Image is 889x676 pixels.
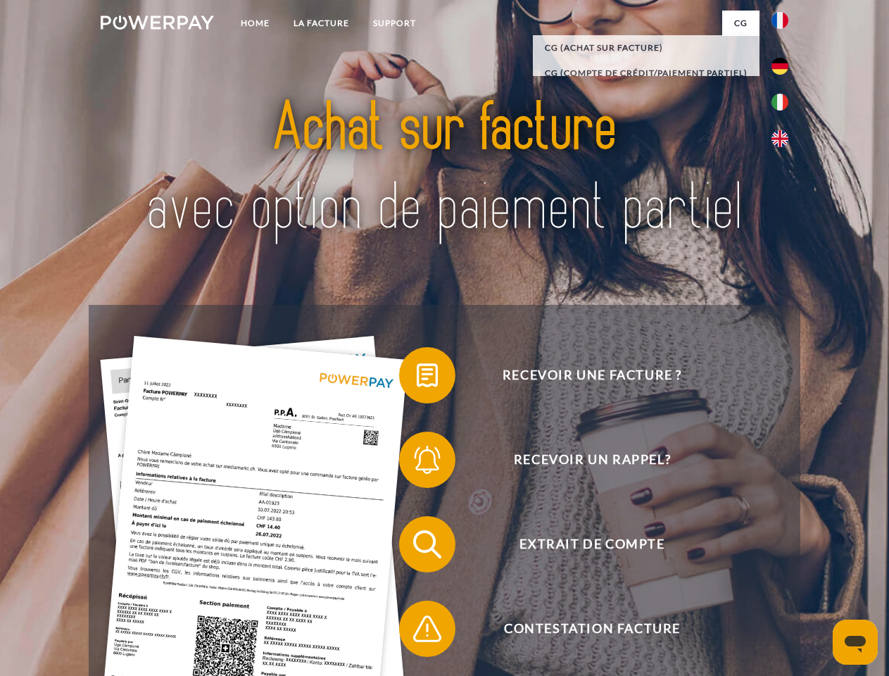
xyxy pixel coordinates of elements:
[399,432,765,488] button: Recevoir un rappel?
[410,358,445,393] img: qb_bill.svg
[771,130,788,147] img: en
[399,516,765,572] button: Extrait de compte
[229,11,282,36] a: Home
[420,601,764,657] span: Contestation Facture
[410,527,445,562] img: qb_search.svg
[771,58,788,75] img: de
[420,347,764,403] span: Recevoir une facture ?
[420,432,764,488] span: Recevoir un rappel?
[722,11,759,36] a: CG
[399,347,765,403] button: Recevoir une facture ?
[361,11,428,36] a: Support
[771,12,788,29] img: fr
[533,35,759,61] a: CG (achat sur facture)
[410,442,445,477] img: qb_bell.svg
[101,15,214,30] img: logo-powerpay-white.svg
[134,68,755,270] img: title-powerpay_fr.svg
[833,620,878,665] iframe: Bouton de lancement de la fenêtre de messagerie
[420,516,764,572] span: Extrait de compte
[410,611,445,646] img: qb_warning.svg
[533,61,759,86] a: CG (Compte de crédit/paiement partiel)
[771,94,788,111] img: it
[399,601,765,657] button: Contestation Facture
[282,11,361,36] a: LA FACTURE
